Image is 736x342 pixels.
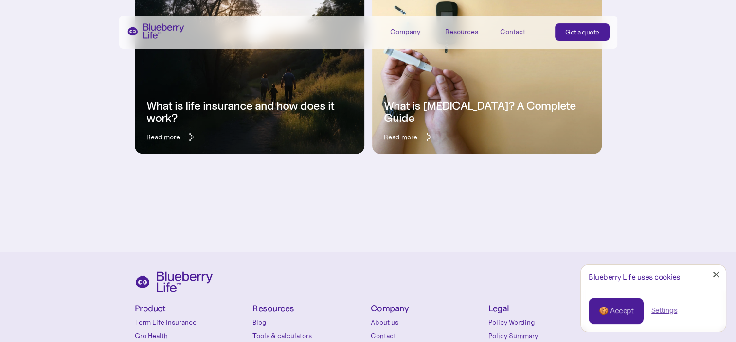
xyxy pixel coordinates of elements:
h4: Resources [252,304,366,313]
a: Policy Summary [488,331,602,341]
a: Blog [252,317,366,327]
a: Close Cookie Popup [706,265,726,284]
a: Gro Health [135,331,248,341]
div: Resources [445,28,478,36]
div: Contact [500,28,525,36]
div: Read more [384,132,417,142]
h3: What is [MEDICAL_DATA]? A Complete Guide [384,100,590,124]
h4: Product [135,304,248,313]
a: Contact [500,23,544,39]
div: 🍪 Accept [599,306,633,316]
div: Company [390,23,434,39]
div: Resources [445,23,489,39]
h4: Company [371,304,484,313]
a: What is life insurance and how does it work?Read more [135,8,364,154]
div: Get a quote [565,27,599,37]
a: Settings [651,306,677,316]
a: Contact [371,331,484,341]
h3: What is life insurance and how does it work? [146,100,353,124]
a: About us [371,317,484,327]
a: home [127,23,184,39]
div: Blueberry Life uses cookies [589,273,718,282]
div: Company [390,28,420,36]
a: What is [MEDICAL_DATA]? A Complete GuideRead more [372,8,602,154]
a: Tools & calculators [252,331,366,341]
a: Term Life Insurance [135,317,248,327]
a: Get a quote [555,23,610,41]
a: Policy Wording [488,317,602,327]
div: Read more [146,132,180,142]
a: 🍪 Accept [589,298,644,324]
h4: Legal [488,304,602,313]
